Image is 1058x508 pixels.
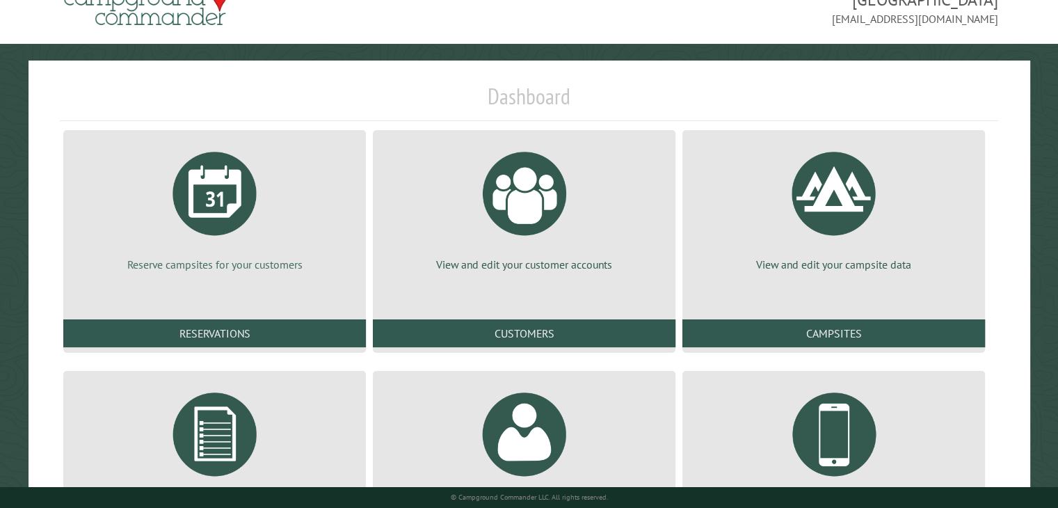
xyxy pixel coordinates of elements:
p: View and edit your customer accounts [390,257,659,272]
p: View and edit your campsite data [699,257,968,272]
a: Reserve campsites for your customers [80,141,349,272]
a: Campsites [682,319,985,347]
a: Customers [373,319,675,347]
h1: Dashboard [60,83,998,121]
a: View and edit your customer accounts [390,141,659,272]
small: © Campground Commander LLC. All rights reserved. [451,493,608,502]
a: Reservations [63,319,366,347]
p: Reserve campsites for your customers [80,257,349,272]
a: View and edit your campsite data [699,141,968,272]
